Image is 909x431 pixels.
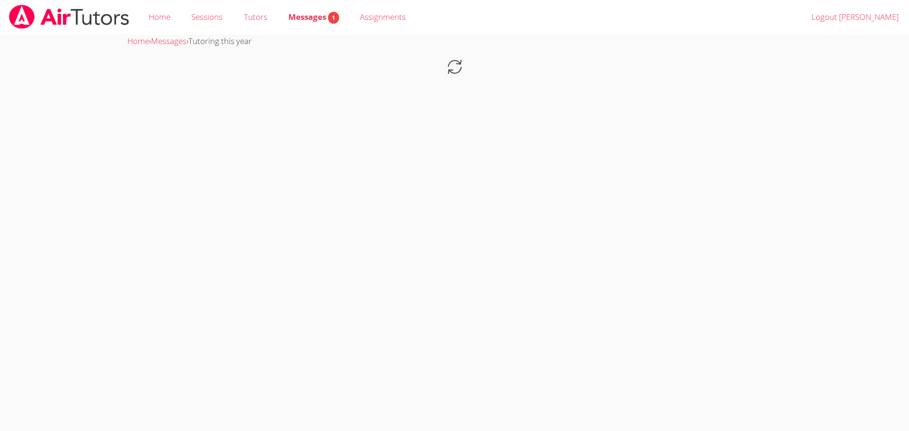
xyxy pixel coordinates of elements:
[151,35,187,46] a: Messages
[8,5,130,29] img: airtutors_banner-c4298cdbf04f3fff15de1276eac7730deb9818008684d7c2e4769d2f7ddbe033.png
[127,35,149,46] a: Home
[328,12,339,24] span: 1
[288,11,339,22] span: Messages
[188,35,252,46] span: Tutoring this year
[127,35,782,48] div: › ›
